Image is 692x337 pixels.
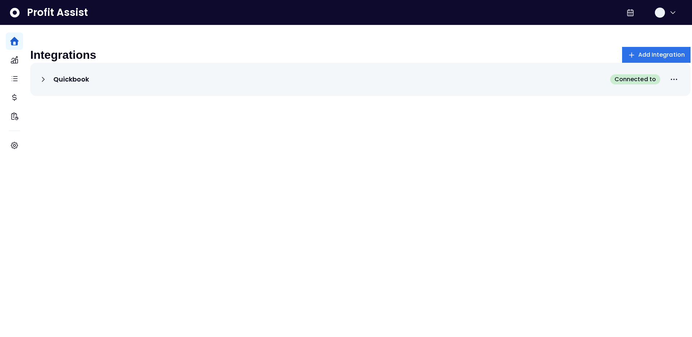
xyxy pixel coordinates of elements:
span: Profit Assist [27,6,88,19]
p: Quickbook [53,75,89,84]
span: Connected to [615,75,656,84]
span: Add Integration [638,51,685,59]
p: Integrations [30,48,96,62]
button: Add Integration [622,47,691,63]
button: More options [666,71,682,87]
